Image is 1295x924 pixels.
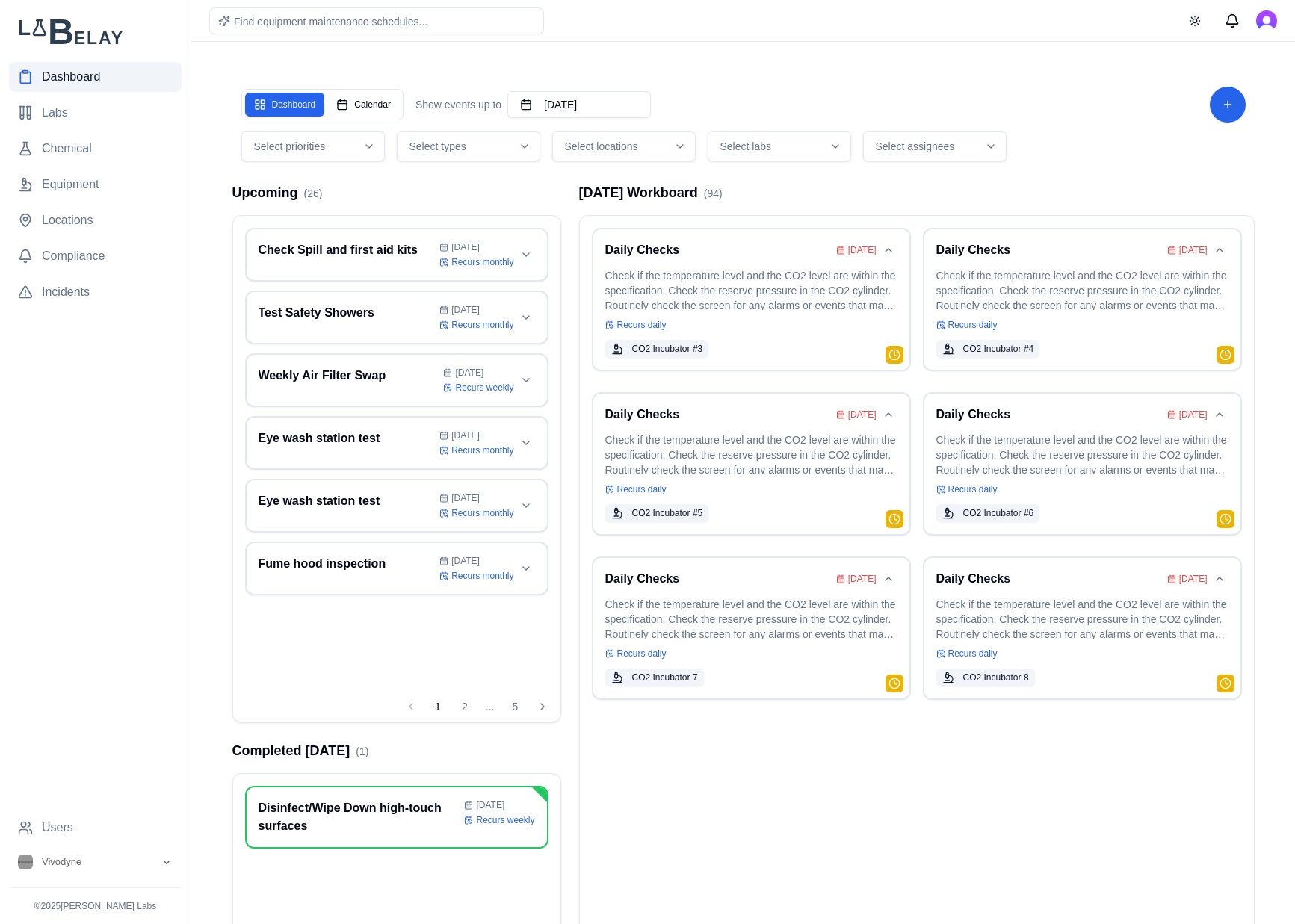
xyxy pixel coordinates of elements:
[42,140,92,158] span: Chemical
[704,187,723,199] span: ( 94 )
[426,695,450,719] button: 1
[565,139,638,154] span: Select locations
[936,504,1040,522] button: CO2 Incubator #6
[476,799,504,811] span: [DATE]
[9,205,182,235] a: Locations
[848,409,877,421] span: [DATE]
[948,648,998,660] span: Recurs daily
[9,849,182,875] button: Open organization switcher
[1179,244,1208,256] span: [DATE]
[451,507,513,519] span: Recurs monthly
[936,406,1161,424] h3: Daily Checks
[507,91,651,118] button: [DATE]
[592,556,911,700] div: Daily Checks[DATE]Collapse cardCheck if the temperature level and the CO2 level are within the sp...
[259,799,459,835] h3: Disinfect/Wipe Down high-touch surfaces
[1217,6,1247,36] button: Messages
[455,382,513,394] span: Recurs weekly
[605,432,897,474] p: Check if the temperature level and the CO2 level are within the specification. Check the reserve ...
[259,304,434,322] h3: Test Safety Showers
[451,444,513,456] span: Recurs monthly
[605,340,709,358] button: CO2 Incubator #3
[42,176,99,193] span: Equipment
[42,247,105,265] span: Compliance
[880,406,897,424] button: Collapse card
[232,182,323,203] h2: Upcoming
[848,573,877,585] span: [DATE]
[605,669,704,686] button: CO2 Incubator 7
[605,597,897,639] p: Check if the temperature level and the CO2 level are within the specification. Check the reserve ...
[617,319,667,331] span: Recurs daily
[42,211,93,229] span: Locations
[1256,10,1277,31] button: Open user button
[936,340,1040,358] button: CO2 Incubator #4
[948,319,998,331] span: Recurs daily
[9,170,182,199] a: Equipment
[963,507,1034,519] span: CO2 Incubator #6
[617,648,667,660] span: Recurs daily
[356,745,368,757] span: ( 1 )
[1256,10,1277,31] img: Lois Tolvinski
[531,695,554,719] button: Next page
[1179,573,1208,585] span: [DATE]
[720,139,771,154] span: Select labs
[936,241,1161,259] h3: Daily Checks
[9,134,182,164] a: Chemical
[880,241,897,259] button: Collapse card
[517,497,535,515] button: Expand card
[848,244,877,256] span: [DATE]
[42,283,90,301] span: Incidents
[9,18,182,44] img: Lab Belay Logo
[936,268,1228,310] p: Check if the temperature level and the CO2 level are within the specification. Check the reserve ...
[9,900,182,912] p: © 2025 [PERSON_NAME] Labs
[1181,7,1208,34] button: Toggle theme
[254,139,326,154] span: Select priorities
[605,504,709,522] button: CO2 Incubator #5
[605,406,830,424] h3: Daily Checks
[1179,409,1208,421] span: [DATE]
[245,353,548,407] div: Weekly Air Filter Swap[DATE]Recurs weeklyExpand card
[936,669,1035,686] button: CO2 Incubator 8
[42,855,81,869] span: Vivodyne
[42,68,100,86] span: Dashboard
[579,182,723,203] h2: [DATE] Workboard
[455,367,483,379] span: [DATE]
[259,492,434,510] h3: Eye wash station test
[451,319,513,331] span: Recurs monthly
[245,93,325,117] button: Dashboard
[9,813,182,843] a: Users
[9,98,182,128] a: Labs
[9,241,182,271] a: Compliance
[18,855,33,869] img: Vivodyne
[632,343,703,355] span: CO2 Incubator #3
[517,246,535,264] button: Expand card
[1211,406,1228,424] button: Collapse card
[948,483,998,495] span: Recurs daily
[245,786,548,849] div: Disinfect/Wipe Down high-touch surfaces[DATE]Recurs weekly
[504,695,528,719] button: 5
[327,93,400,117] button: Calendar
[708,131,851,161] button: Select labs
[605,570,830,588] h3: Daily Checks
[517,434,535,452] button: Expand card
[42,104,68,122] span: Labs
[863,131,1007,161] button: Select assignees
[451,241,480,253] span: [DATE]
[241,131,385,161] button: Select priorities
[259,555,434,573] h3: Fume hood inspection
[605,268,897,310] p: Check if the temperature level and the CO2 level are within the specification. Check the reserve ...
[451,492,480,504] span: [DATE]
[245,542,548,595] div: Fume hood inspection[DATE]Recurs monthlyExpand card
[923,228,1242,371] div: Daily Checks[DATE]Collapse cardCheck if the temperature level and the CO2 level are within the sp...
[399,695,423,719] button: Previous page
[963,672,1029,683] span: CO2 Incubator 8
[936,432,1228,474] p: Check if the temperature level and the CO2 level are within the specification. Check the reserve ...
[9,62,182,92] a: Dashboard
[923,392,1242,536] div: Daily Checks[DATE]Collapse cardCheck if the temperature level and the CO2 level are within the sp...
[259,241,434,259] h3: Check Spill and first aid kits
[936,570,1161,588] h3: Daily Checks
[245,228,548,282] div: Check Spill and first aid kits[DATE]Recurs monthlyExpand card
[880,570,897,588] button: Collapse card
[476,814,534,826] span: Recurs weekly
[592,392,911,536] div: Daily Checks[DATE]Collapse cardCheck if the temperature level and the CO2 level are within the sp...
[480,701,501,713] span: ...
